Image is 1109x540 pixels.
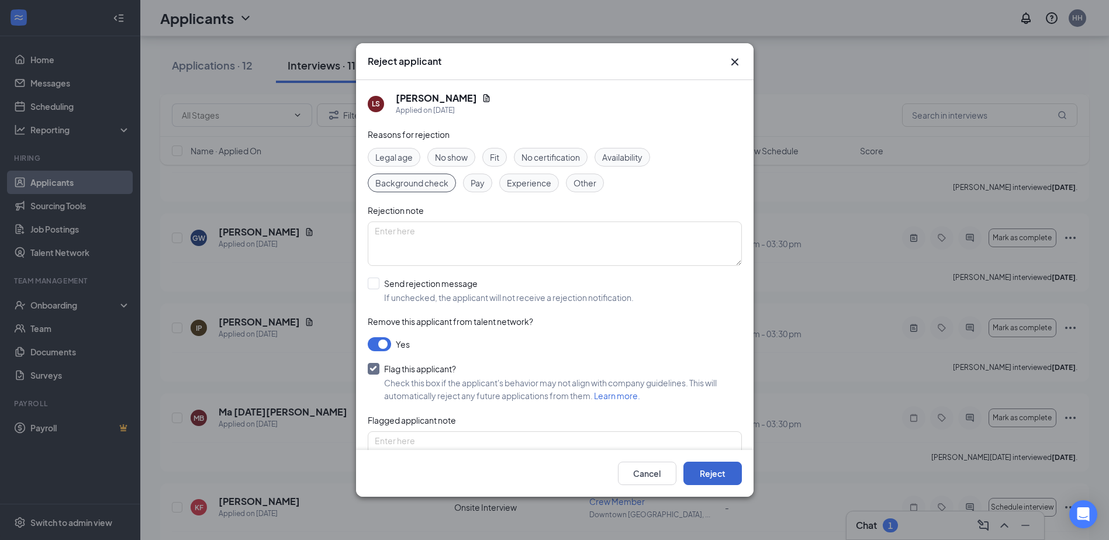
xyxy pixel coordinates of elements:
button: Cancel [618,462,676,485]
span: Remove this applicant from talent network? [368,316,533,327]
span: No certification [521,151,580,164]
span: Yes [396,337,410,351]
svg: Document [482,94,491,103]
button: Reject [683,462,742,485]
div: Open Intercom Messenger [1069,500,1097,528]
h5: [PERSON_NAME] [396,92,477,105]
span: Experience [507,176,551,189]
span: Legal age [375,151,413,164]
span: Reasons for rejection [368,129,450,140]
div: LS [372,99,380,109]
span: Availability [602,151,642,164]
button: Close [728,55,742,69]
span: Check this box if the applicant's behavior may not align with company guidelines. This will autom... [384,378,717,401]
a: Learn more. [594,390,640,401]
span: Flagged applicant note [368,415,456,425]
div: Applied on [DATE] [396,105,491,116]
span: Background check [375,176,448,189]
h3: Reject applicant [368,55,441,68]
svg: Cross [728,55,742,69]
span: No show [435,151,468,164]
span: Pay [471,176,485,189]
span: Other [573,176,596,189]
span: Rejection note [368,205,424,216]
span: Fit [490,151,499,164]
